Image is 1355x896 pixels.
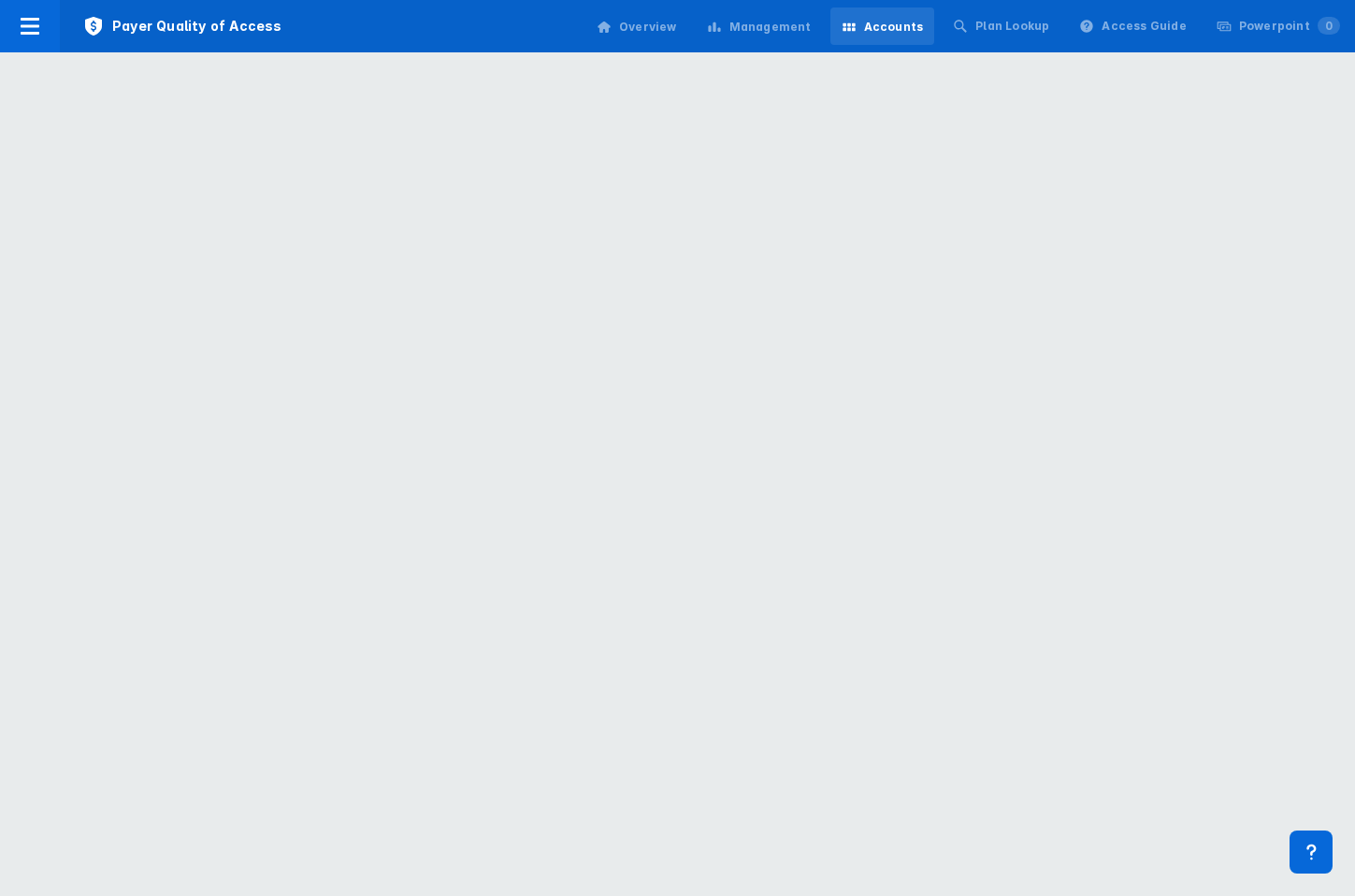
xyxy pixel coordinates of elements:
[830,7,935,45] a: Accounts
[1290,831,1333,874] div: Contact Support
[1239,18,1340,35] div: Powerpoint
[585,7,688,45] a: Overview
[619,19,677,36] div: Overview
[975,18,1049,35] div: Plan Lookup
[1102,18,1186,35] div: Access Guide
[729,19,812,36] div: Management
[864,19,924,36] div: Accounts
[1318,17,1340,35] span: 0
[696,7,823,45] a: Management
